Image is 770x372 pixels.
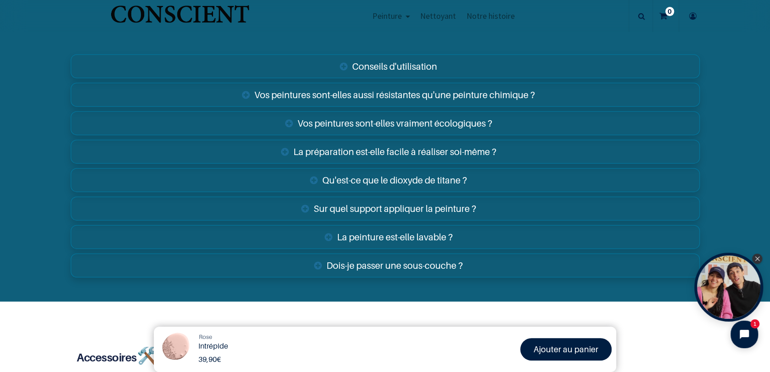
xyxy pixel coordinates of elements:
[71,168,700,192] a: Qu'est-ce que le dioxyde de titane ?
[198,355,217,364] span: 39,90
[520,338,612,361] a: Ajouter au panier
[158,331,193,366] img: Product Image
[199,333,212,340] span: Rose
[73,345,697,366] h3: 🛠️
[77,351,137,364] b: Accessoires
[71,225,700,249] a: La peinture est-elle lavable ?
[694,253,763,322] div: Open Tolstoy
[198,355,221,364] b: €
[534,344,598,354] font: Ajouter au panier
[694,253,763,322] div: Tolstoy bubble widget
[71,254,700,278] a: Dois-je passer une sous-couche ?
[723,313,766,356] iframe: Tidio Chat
[71,55,700,78] a: Conseils d'utilisation
[71,140,700,164] a: La préparation est-elle facile à réaliser soi-même ?
[372,11,401,21] span: Peinture
[752,254,762,264] div: Close Tolstoy widget
[71,111,700,135] a: Vos peintures sont-elles vraiment écologiques ?
[198,342,387,350] h1: Intrépide
[466,11,515,21] span: Notre histoire
[694,253,763,322] div: Open Tolstoy widget
[71,83,700,107] a: Vos peintures sont-elles aussi résistantes qu'une peinture chimique ?
[71,197,700,221] a: Sur quel support appliquer la peinture ?
[665,7,674,16] sup: 0
[420,11,456,21] span: Nettoyant
[199,333,212,342] a: Rose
